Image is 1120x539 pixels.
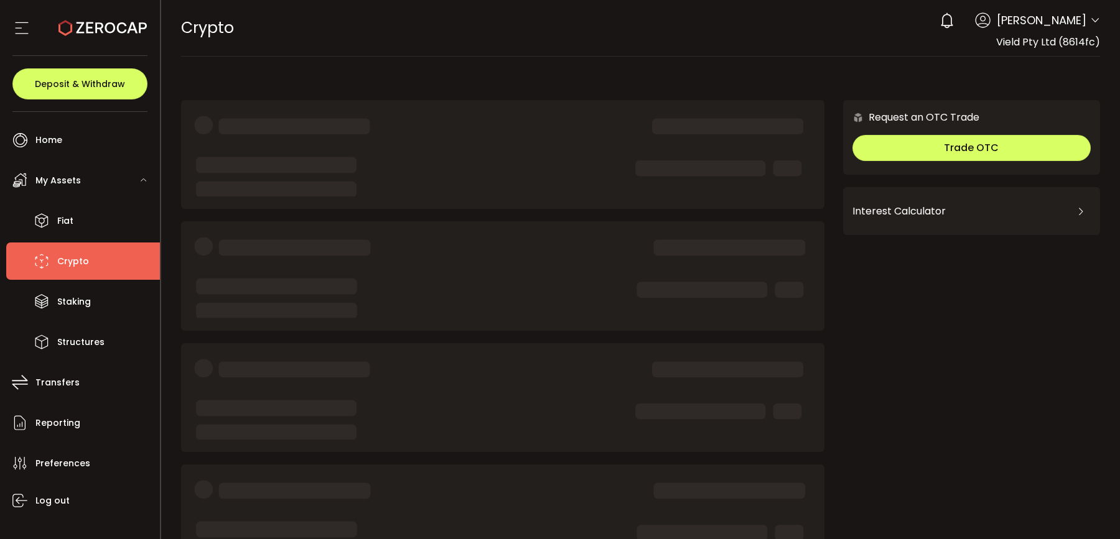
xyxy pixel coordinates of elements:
[944,141,999,155] span: Trade OTC
[35,172,81,190] span: My Assets
[852,196,1091,226] div: Interest Calculator
[35,492,70,510] span: Log out
[57,293,91,311] span: Staking
[35,454,90,472] span: Preferences
[996,35,1100,49] span: Vield Pty Ltd (8614fc)
[57,333,105,351] span: Structures
[57,212,73,230] span: Fiat
[35,374,80,392] span: Transfers
[35,80,125,88] span: Deposit & Withdraw
[57,252,89,270] span: Crypto
[12,68,147,99] button: Deposit & Withdraw
[181,17,234,39] span: Crypto
[852,112,864,123] img: 6nGpN7MZ9FLuBP83NiajKbTRY4UzlzQtBKtCrLLspmCkSvCZHBKvY3NxgQaT5JnOQREvtQ257bXeeSTueZfAPizblJ+Fe8JwA...
[35,131,62,149] span: Home
[843,109,979,125] div: Request an OTC Trade
[997,12,1086,29] span: [PERSON_NAME]
[852,135,1091,161] button: Trade OTC
[35,414,80,432] span: Reporting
